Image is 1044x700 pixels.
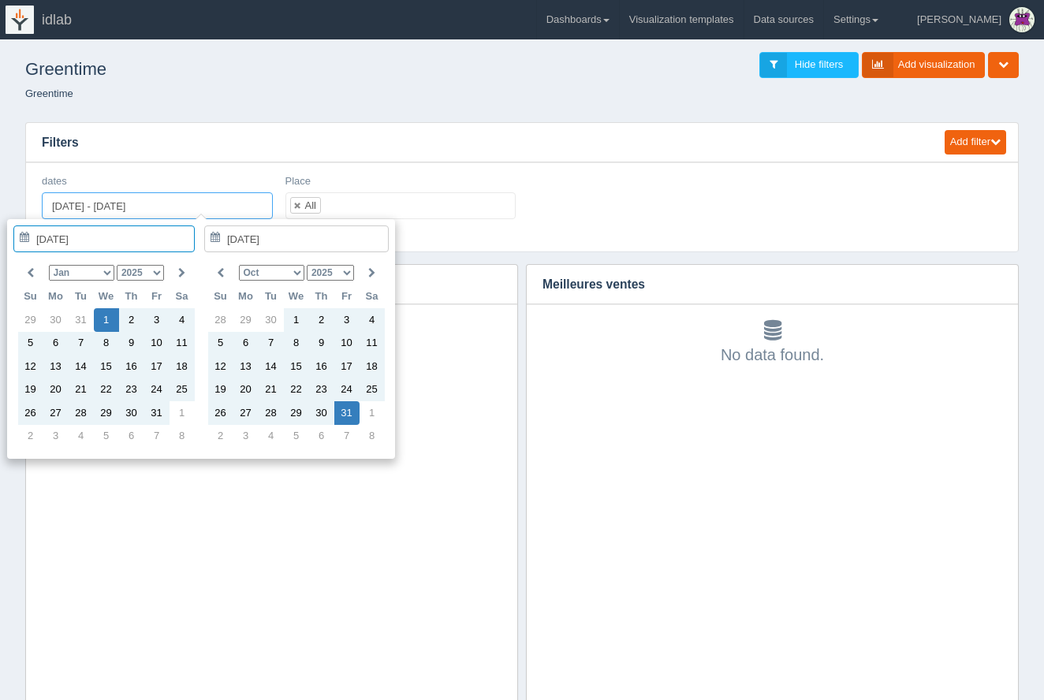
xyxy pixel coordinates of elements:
[170,401,195,425] td: 1
[360,355,385,378] td: 18
[334,378,360,402] td: 24
[527,265,994,304] h3: Meilleures ventes
[94,401,119,425] td: 29
[18,425,43,449] td: 2
[945,130,1006,155] button: Add filter
[69,332,94,356] td: 7
[284,285,309,309] th: We
[208,378,233,402] td: 19
[208,425,233,449] td: 2
[69,355,94,378] td: 14
[334,355,360,378] td: 17
[119,378,144,402] td: 23
[284,401,309,425] td: 29
[18,285,43,309] th: Su
[334,308,360,332] td: 3
[43,401,69,425] td: 27
[170,425,195,449] td: 8
[360,332,385,356] td: 11
[69,308,94,332] td: 31
[1009,7,1035,32] img: Profile Picture
[69,401,94,425] td: 28
[43,332,69,356] td: 6
[334,425,360,449] td: 7
[233,378,259,402] td: 20
[144,332,170,356] td: 10
[18,378,43,402] td: 19
[309,285,334,309] th: Th
[284,378,309,402] td: 22
[259,308,284,332] td: 30
[119,332,144,356] td: 9
[69,425,94,449] td: 4
[170,308,195,332] td: 4
[94,355,119,378] td: 15
[309,425,334,449] td: 6
[305,200,316,210] div: All
[208,285,233,309] th: Su
[119,285,144,309] th: Th
[69,378,94,402] td: 21
[170,332,195,356] td: 11
[284,308,309,332] td: 1
[170,355,195,378] td: 18
[43,378,69,402] td: 20
[233,285,259,309] th: Mo
[334,285,360,309] th: Fr
[144,401,170,425] td: 31
[334,332,360,356] td: 10
[309,332,334,356] td: 9
[233,308,259,332] td: 29
[208,355,233,378] td: 12
[284,425,309,449] td: 5
[119,425,144,449] td: 6
[284,332,309,356] td: 8
[144,378,170,402] td: 24
[259,425,284,449] td: 4
[43,285,69,309] th: Mo
[94,308,119,332] td: 1
[543,320,1002,366] div: No data found.
[18,308,43,332] td: 29
[862,52,986,78] a: Add visualization
[170,285,195,309] th: Sa
[25,87,73,102] li: Greentime
[285,174,311,189] label: Place
[43,355,69,378] td: 13
[759,52,859,78] a: Hide filters
[360,425,385,449] td: 8
[360,401,385,425] td: 1
[233,401,259,425] td: 27
[309,401,334,425] td: 30
[259,378,284,402] td: 21
[360,308,385,332] td: 4
[259,285,284,309] th: Tu
[144,425,170,449] td: 7
[309,308,334,332] td: 2
[233,332,259,356] td: 6
[94,425,119,449] td: 5
[69,285,94,309] th: Tu
[144,308,170,332] td: 3
[25,52,522,87] h1: Greentime
[309,378,334,402] td: 23
[233,425,259,449] td: 3
[144,355,170,378] td: 17
[309,355,334,378] td: 16
[119,308,144,332] td: 2
[43,425,69,449] td: 3
[43,308,69,332] td: 30
[18,332,43,356] td: 5
[259,355,284,378] td: 14
[917,4,1001,35] div: [PERSON_NAME]
[233,355,259,378] td: 13
[360,378,385,402] td: 25
[795,58,843,70] span: Hide filters
[6,6,34,34] img: logo-icon-white-65218e21b3e149ebeb43c0d521b2b0920224ca4d96276e4423216f8668933697.png
[259,332,284,356] td: 7
[119,401,144,425] td: 30
[18,401,43,425] td: 26
[360,285,385,309] th: Sa
[208,332,233,356] td: 5
[42,12,72,28] span: idlab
